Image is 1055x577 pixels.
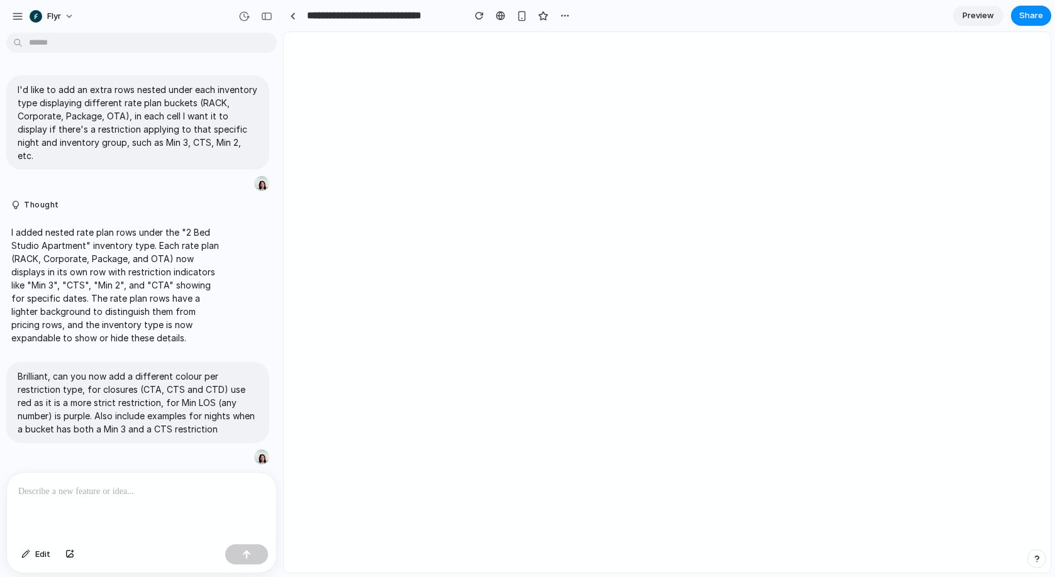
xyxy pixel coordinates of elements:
[11,226,221,344] p: I added nested rate plan rows under the "2 Bed Studio Apartment" inventory type. Each rate plan (...
[1011,6,1051,26] button: Share
[963,9,994,22] span: Preview
[18,83,258,162] p: I'd like to add an extra rows nested under each inventory type displaying different rate plan buc...
[15,544,57,564] button: Edit
[953,6,1003,26] a: Preview
[1019,9,1043,22] span: Share
[18,370,258,436] p: Brilliant, can you now add a different colour per restriction type, for closures (CTA, CTS and CT...
[35,548,50,561] span: Edit
[47,10,61,23] span: Flyr
[25,6,81,26] button: Flyr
